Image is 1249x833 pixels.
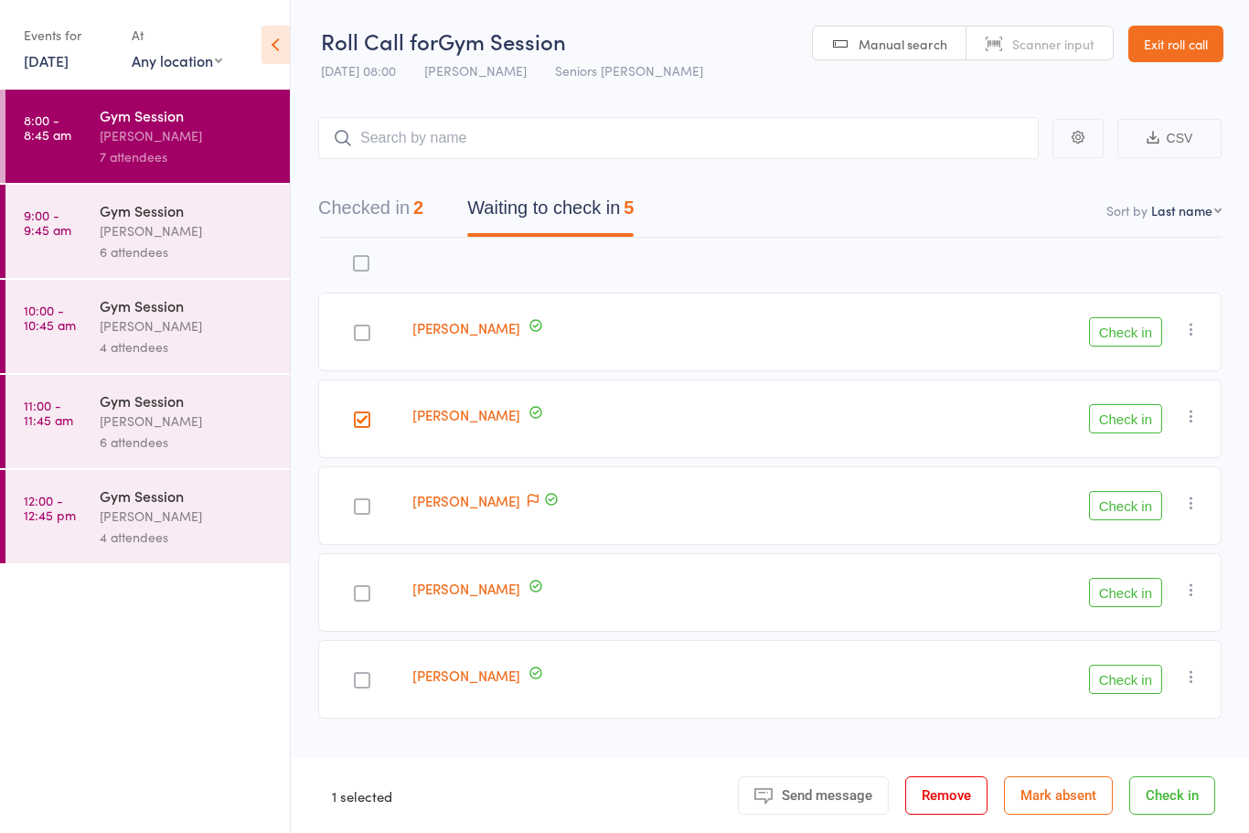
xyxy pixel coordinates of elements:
div: Any location [132,50,222,70]
a: 8:00 -8:45 amGym Session[PERSON_NAME]7 attendees [5,90,290,183]
div: 2 [413,198,423,218]
button: CSV [1117,119,1222,158]
a: 10:00 -10:45 amGym Session[PERSON_NAME]4 attendees [5,280,290,373]
div: [PERSON_NAME] [100,125,274,146]
span: Seniors [PERSON_NAME] [555,61,703,80]
div: [PERSON_NAME] [100,315,274,336]
span: Scanner input [1012,35,1094,53]
div: Events for [24,20,113,50]
span: Manual search [859,35,947,53]
button: Check in [1089,578,1162,607]
div: Gym Session [100,390,274,411]
span: Gym Session [438,26,566,56]
div: [PERSON_NAME] [100,411,274,432]
time: 9:00 - 9:45 am [24,208,71,237]
div: 4 attendees [100,527,274,548]
a: [PERSON_NAME] [412,405,520,424]
time: 12:00 - 12:45 pm [24,493,76,522]
a: [PERSON_NAME] [412,318,520,337]
span: [DATE] 08:00 [321,61,396,80]
a: Exit roll call [1128,26,1223,62]
a: [PERSON_NAME] [412,666,520,685]
time: 11:00 - 11:45 am [24,398,73,427]
span: Roll Call for [321,26,438,56]
div: Gym Session [100,295,274,315]
input: Search by name [318,117,1039,159]
div: 7 attendees [100,146,274,167]
time: 8:00 - 8:45 am [24,112,71,142]
a: [DATE] [24,50,69,70]
button: Mark absent [1004,776,1113,815]
a: 9:00 -9:45 amGym Session[PERSON_NAME]6 attendees [5,185,290,278]
button: Send message [738,776,889,815]
time: 10:00 - 10:45 am [24,303,76,332]
div: Gym Session [100,200,274,220]
button: Waiting to check in5 [467,188,634,237]
div: [PERSON_NAME] [100,220,274,241]
button: Remove [905,776,987,815]
div: 1 selected [332,776,392,815]
div: At [132,20,222,50]
a: 12:00 -12:45 pmGym Session[PERSON_NAME]4 attendees [5,470,290,563]
div: 5 [624,198,634,218]
a: [PERSON_NAME] [412,579,520,598]
button: Checked in2 [318,188,423,237]
span: Send message [782,787,872,804]
div: 6 attendees [100,432,274,453]
div: 6 attendees [100,241,274,262]
div: [PERSON_NAME] [100,506,274,527]
button: Check in [1089,317,1162,347]
span: [PERSON_NAME] [424,61,527,80]
div: Gym Session [100,486,274,506]
button: Check in [1089,404,1162,433]
button: Check in [1089,665,1162,694]
button: Check in [1129,776,1215,815]
div: Last name [1151,201,1212,219]
label: Sort by [1106,201,1148,219]
button: Check in [1089,491,1162,520]
div: Gym Session [100,105,274,125]
div: 4 attendees [100,336,274,358]
a: [PERSON_NAME] [412,491,520,510]
a: 11:00 -11:45 amGym Session[PERSON_NAME]6 attendees [5,375,290,468]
